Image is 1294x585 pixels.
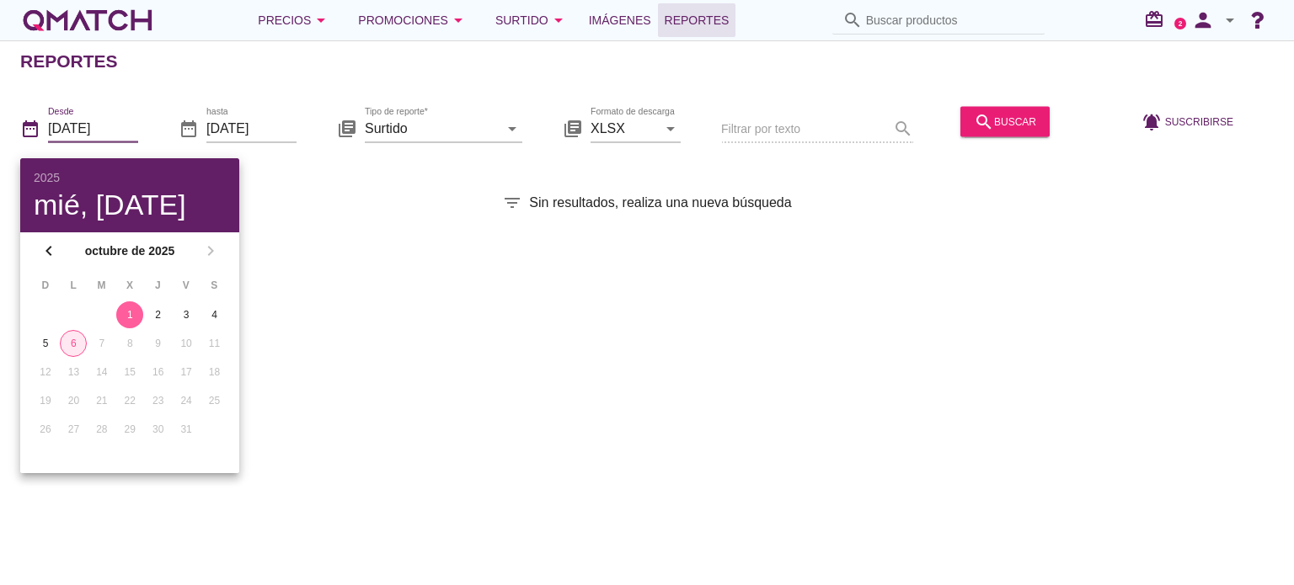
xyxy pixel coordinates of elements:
text: 2 [1179,19,1183,27]
th: S [201,271,227,300]
i: person [1186,8,1220,32]
th: V [173,271,199,300]
i: search [842,10,863,30]
span: Reportes [665,10,730,30]
div: 6 [61,336,86,351]
button: Promociones [345,3,482,37]
i: library_books [337,118,357,138]
button: Surtido [482,3,582,37]
a: Imágenes [582,3,658,37]
input: Formato de descarga [591,114,657,141]
a: 2 [1174,18,1186,29]
a: Reportes [658,3,736,37]
button: 2 [145,301,172,328]
div: buscar [974,111,1036,131]
div: Promociones [358,10,468,30]
button: buscar [960,106,1050,136]
button: 5 [32,330,59,357]
i: search [974,111,994,131]
i: notifications_active [1142,111,1165,131]
i: arrow_drop_down [502,118,522,138]
th: X [116,271,142,300]
th: D [32,271,58,300]
div: 1 [116,307,143,322]
th: M [88,271,115,300]
i: arrow_drop_down [660,118,681,138]
th: J [145,271,171,300]
i: arrow_drop_down [448,10,468,30]
i: arrow_drop_down [548,10,569,30]
div: Precios [258,10,331,30]
th: L [60,271,86,300]
span: Imágenes [589,10,651,30]
i: date_range [179,118,199,138]
button: 1 [116,301,143,328]
strong: octubre de 2025 [64,242,195,260]
button: 3 [173,301,200,328]
span: Suscribirse [1165,114,1233,129]
div: 3 [173,307,200,322]
i: arrow_drop_down [1220,10,1240,30]
h2: Reportes [20,48,118,75]
a: white-qmatch-logo [20,3,155,37]
span: Sin resultados, realiza una nueva búsqueda [529,193,791,213]
button: Suscribirse [1128,106,1247,136]
i: filter_list [502,193,522,213]
i: arrow_drop_down [311,10,331,30]
input: hasta [206,114,297,141]
i: library_books [563,118,583,138]
div: 5 [32,336,59,351]
button: 6 [60,330,87,357]
div: 4 [201,307,228,322]
div: 2 [145,307,172,322]
button: 4 [201,301,228,328]
i: date_range [20,118,40,138]
div: 2025 [34,172,226,183]
input: Tipo de reporte* [365,114,499,141]
div: Surtido [495,10,569,30]
div: mié, [DATE] [34,190,226,219]
i: redeem [1144,9,1171,29]
button: Precios [244,3,345,37]
input: Buscar productos [866,7,1035,34]
input: Desde [48,114,138,141]
i: chevron_left [39,241,59,261]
